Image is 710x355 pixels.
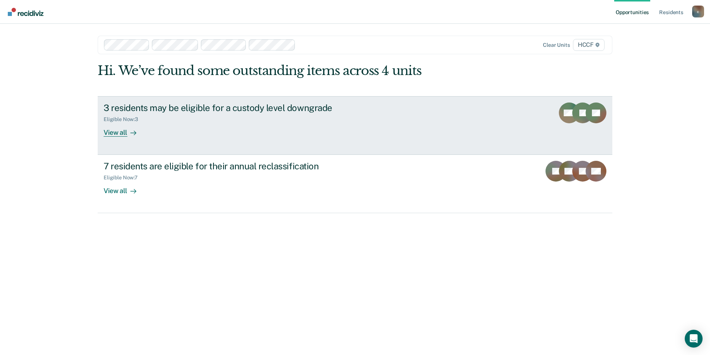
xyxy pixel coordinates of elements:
span: HCCF [573,39,605,51]
div: Open Intercom Messenger [685,330,703,348]
div: View all [104,122,145,137]
div: View all [104,181,145,195]
div: Eligible Now : 3 [104,116,144,123]
a: 3 residents may be eligible for a custody level downgradeEligible Now:3View all [98,96,612,155]
div: 3 residents may be eligible for a custody level downgrade [104,102,364,113]
div: Clear units [543,42,570,48]
a: 7 residents are eligible for their annual reclassificationEligible Now:7View all [98,155,612,213]
div: c [692,6,704,17]
div: Eligible Now : 7 [104,175,144,181]
img: Recidiviz [8,8,43,16]
button: Profile dropdown button [692,6,704,17]
div: Hi. We’ve found some outstanding items across 4 units [98,63,509,78]
div: 7 residents are eligible for their annual reclassification [104,161,364,172]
